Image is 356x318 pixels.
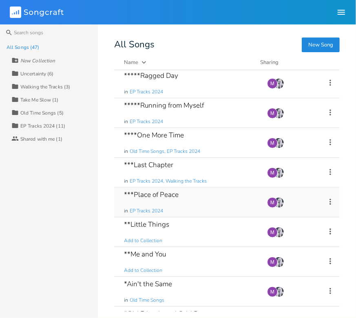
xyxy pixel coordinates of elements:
[274,197,284,208] img: Anya
[267,287,278,297] div: melindameshad
[124,280,172,287] div: *Ain't the Same
[20,137,62,141] div: Shared with me (1)
[124,161,173,168] div: ***Last Chapter
[124,251,166,258] div: **Me and You
[274,138,284,148] img: Anya
[260,58,309,66] div: Sharing
[124,221,169,228] div: **Little Things
[124,191,179,198] div: ***Place of Peace
[267,108,278,119] div: melindameshad
[267,197,278,208] div: melindameshad
[274,227,284,238] img: Anya
[124,59,138,66] div: Name
[267,78,278,89] div: melindameshad
[114,41,340,49] div: All Songs
[124,88,128,95] span: in
[130,297,164,304] span: Old Time Songs
[20,58,55,63] div: New Collection
[274,257,284,267] img: Anya
[267,257,278,267] div: melindameshad
[124,118,128,125] span: in
[267,227,278,238] div: melindameshad
[20,84,70,89] div: Walking the Tracks (3)
[130,118,163,125] span: EP Tracks 2024
[20,97,59,102] div: Take Me Slow (1)
[124,310,208,317] div: *Old Friends and Cold Beer
[20,124,65,128] div: EP Tracks 2024 (11)
[130,88,163,95] span: EP Tracks 2024
[124,148,128,155] span: in
[130,208,163,214] span: EP Tracks 2024
[130,148,200,155] span: Old Time Songs, EP Tracks 2024
[124,297,128,304] span: in
[274,78,284,89] img: Anya
[124,267,162,274] span: Add to Collection
[124,208,128,214] span: in
[124,58,250,66] button: Name
[20,71,54,76] div: Uncertainty (6)
[20,110,64,115] div: Old Time Songs (5)
[267,168,278,178] div: melindameshad
[124,178,128,185] span: in
[267,138,278,148] div: melindameshad
[7,45,39,50] div: All Songs (47)
[274,108,284,119] img: Anya
[124,237,162,244] span: Add to Collection
[302,38,340,52] button: New Song
[130,178,207,185] span: EP Tracks 2024, Walking the Tracks
[274,168,284,178] img: Anya
[274,287,284,297] img: Anya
